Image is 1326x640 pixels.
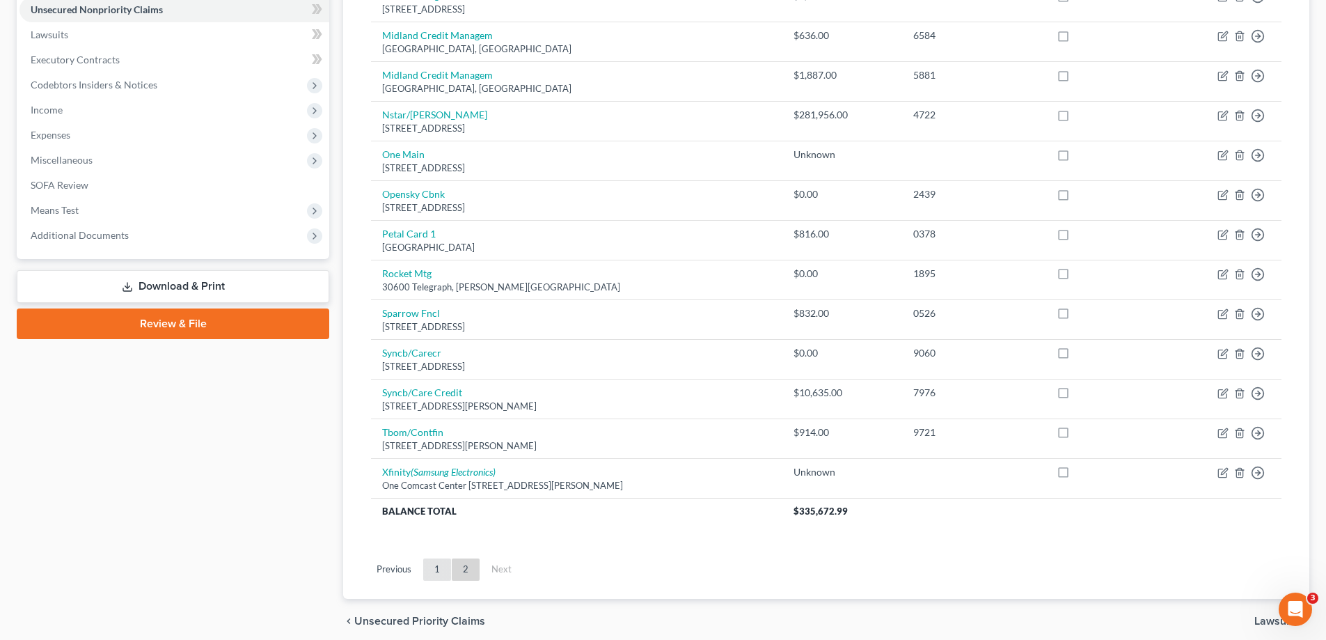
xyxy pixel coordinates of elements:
[382,426,443,438] a: Tbom/Contfin
[1307,593,1318,604] span: 3
[17,309,329,339] a: Review & File
[382,281,771,294] div: 30600 Telegraph, [PERSON_NAME][GEOGRAPHIC_DATA]
[913,346,1034,360] div: 9060
[913,426,1034,439] div: 9721
[913,306,1034,320] div: 0526
[382,267,432,279] a: Rocket Mtg
[17,270,329,303] a: Download & Print
[423,559,451,581] a: 1
[31,79,157,91] span: Codebtors Insiders & Notices
[382,320,771,334] div: [STREET_ADDRESS]
[382,466,496,478] a: Xfinity(Samsung Electronics)
[382,387,462,398] a: Syncb/Care Credit
[31,154,93,166] span: Miscellaneous
[411,466,496,478] i: (Samsung Electronics)
[31,229,129,241] span: Additional Documents
[913,227,1034,241] div: 0378
[31,3,163,15] span: Unsecured Nonpriority Claims
[913,108,1034,122] div: 4722
[382,307,440,319] a: Sparrow Fncl
[913,267,1034,281] div: 1895
[31,54,120,65] span: Executory Contracts
[382,82,771,95] div: [GEOGRAPHIC_DATA], [GEOGRAPHIC_DATA]
[913,29,1034,42] div: 6584
[382,439,771,453] div: [STREET_ADDRESS][PERSON_NAME]
[1254,616,1309,627] button: Lawsuits chevron_right
[794,267,891,281] div: $0.00
[382,228,436,240] a: Petal Card 1
[382,109,487,120] a: Nstar/[PERSON_NAME]
[382,162,771,175] div: [STREET_ADDRESS]
[371,498,782,523] th: Balance Total
[913,187,1034,201] div: 2439
[1279,593,1312,626] iframe: Intercom live chat
[382,69,493,81] a: Midland Credit Managem
[31,29,68,40] span: Lawsuits
[19,173,329,198] a: SOFA Review
[794,29,891,42] div: $636.00
[794,108,891,122] div: $281,956.00
[31,104,63,116] span: Income
[382,29,493,41] a: Midland Credit Managem
[382,188,445,200] a: Opensky Cbnk
[794,227,891,241] div: $816.00
[343,616,354,627] i: chevron_left
[382,122,771,135] div: [STREET_ADDRESS]
[382,241,771,254] div: [GEOGRAPHIC_DATA]
[365,559,423,581] a: Previous
[382,400,771,413] div: [STREET_ADDRESS][PERSON_NAME]
[382,148,425,160] a: One Main
[794,386,891,400] div: $10,635.00
[794,306,891,320] div: $832.00
[31,129,70,141] span: Expenses
[794,465,891,479] div: Unknown
[452,559,480,581] a: 2
[794,426,891,439] div: $914.00
[382,201,771,214] div: [STREET_ADDRESS]
[1254,616,1298,627] span: Lawsuits
[794,68,891,82] div: $1,887.00
[31,179,88,191] span: SOFA Review
[794,148,891,162] div: Unknown
[382,360,771,373] div: [STREET_ADDRESS]
[382,479,771,492] div: One Comcast Center [STREET_ADDRESS][PERSON_NAME]
[19,47,329,72] a: Executory Contracts
[794,506,848,517] span: $335,672.99
[913,386,1034,400] div: 7976
[382,3,771,16] div: [STREET_ADDRESS]
[794,187,891,201] div: $0.00
[382,347,441,359] a: Syncb/Carecr
[913,68,1034,82] div: 5881
[794,346,891,360] div: $0.00
[19,22,329,47] a: Lawsuits
[382,42,771,56] div: [GEOGRAPHIC_DATA], [GEOGRAPHIC_DATA]
[31,204,79,216] span: Means Test
[343,616,485,627] button: chevron_left Unsecured Priority Claims
[354,616,485,627] span: Unsecured Priority Claims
